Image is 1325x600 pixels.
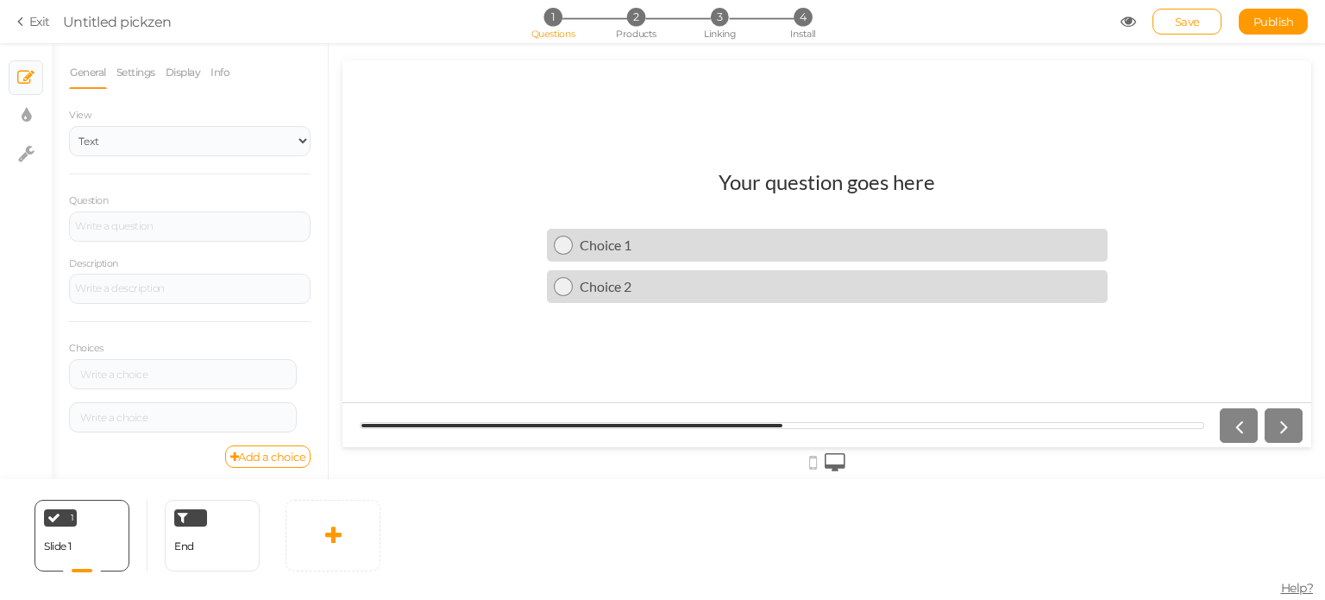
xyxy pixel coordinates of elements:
div: 1 Slide 1 [35,500,129,572]
li: 1 Questions [512,8,593,26]
li: 4 Install [763,8,843,26]
span: 1 [543,8,562,26]
a: Add a choice [225,445,311,468]
span: View [69,109,91,121]
a: Info [210,56,230,89]
span: Publish [1253,15,1294,28]
label: Description [69,258,118,270]
span: 2 [627,8,645,26]
span: Install [790,28,815,40]
label: Choices [69,343,104,355]
span: Untitled pickzen [63,14,172,30]
span: Questions [531,28,575,40]
span: Help? [1281,580,1314,596]
a: Exit [17,13,50,30]
span: 4 [794,8,812,26]
span: End [174,540,194,553]
label: Question [69,195,108,207]
span: Products [616,28,656,40]
a: Display [165,56,202,89]
li: 3 Linking [680,8,760,26]
div: Save [1152,9,1221,35]
div: Choice 2 [230,218,758,234]
span: 3 [711,8,729,26]
span: Save [1175,15,1200,28]
a: Settings [116,56,156,89]
div: Slide 1 [44,540,72,553]
li: 2 Products [596,8,676,26]
div: Choice 1 [230,176,758,193]
h1: Your question goes here [376,109,593,151]
span: 1 [71,514,74,522]
span: Linking [704,28,735,40]
div: End [165,500,260,572]
a: General [69,56,107,89]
